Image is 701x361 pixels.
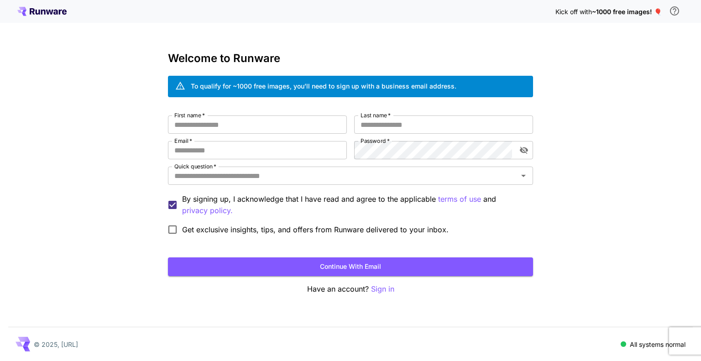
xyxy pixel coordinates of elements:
[168,257,533,276] button: Continue with email
[438,194,481,205] p: terms of use
[438,194,481,205] button: By signing up, I acknowledge that I have read and agree to the applicable and privacy policy.
[174,111,205,119] label: First name
[361,137,390,145] label: Password
[168,52,533,65] h3: Welcome to Runware
[555,8,592,16] span: Kick off with
[168,283,533,295] p: Have an account?
[182,205,233,216] button: By signing up, I acknowledge that I have read and agree to the applicable terms of use and
[34,340,78,349] p: © 2025, [URL]
[182,205,233,216] p: privacy policy.
[361,111,391,119] label: Last name
[371,283,394,295] button: Sign in
[182,194,526,216] p: By signing up, I acknowledge that I have read and agree to the applicable and
[630,340,685,349] p: All systems normal
[665,2,684,20] button: In order to qualify for free credit, you need to sign up with a business email address and click ...
[516,142,532,158] button: toggle password visibility
[517,169,530,182] button: Open
[182,224,449,235] span: Get exclusive insights, tips, and offers from Runware delivered to your inbox.
[174,137,192,145] label: Email
[191,81,456,91] div: To qualify for ~1000 free images, you’ll need to sign up with a business email address.
[174,162,216,170] label: Quick question
[592,8,662,16] span: ~1000 free images! 🎈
